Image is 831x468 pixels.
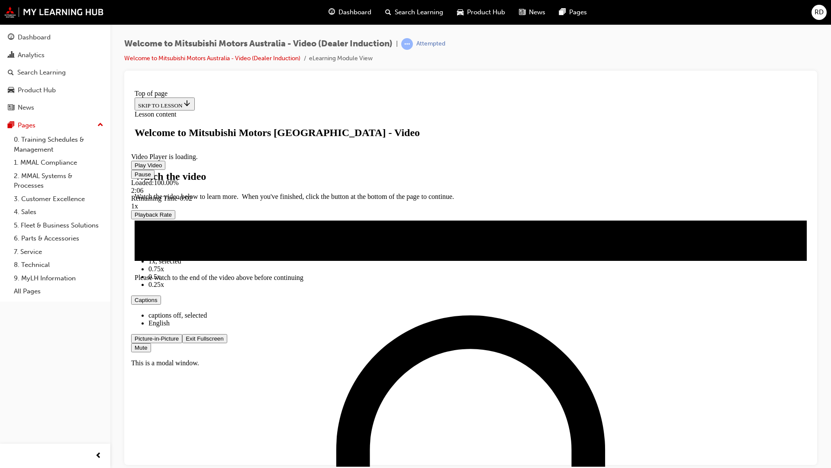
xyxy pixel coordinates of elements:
span: Welcome to Mitsubishi Motors Australia - Video (Dealer Induction) [124,39,393,49]
span: news-icon [519,7,525,18]
a: 2. MMAL Systems & Processes [10,169,107,192]
span: chart-icon [8,52,14,59]
a: Welcome to Mitsubishi Motors Australia - Video (Dealer Induction) [124,55,300,62]
span: news-icon [8,104,14,112]
button: Pages [3,117,107,133]
a: 9. MyLH Information [10,272,107,285]
div: Search Learning [17,68,66,78]
span: learningRecordVerb_ATTEMPT-icon [401,38,413,50]
div: Attempted [416,40,445,48]
a: Analytics [3,47,107,63]
a: 3. Customer Excellence [10,192,107,206]
button: RD [812,5,827,20]
span: search-icon [8,69,14,77]
li: eLearning Module View [309,54,373,64]
span: up-icon [97,120,103,131]
span: Product Hub [467,7,505,17]
a: 1. MMAL Compliance [10,156,107,169]
a: car-iconProduct Hub [450,3,512,21]
a: guage-iconDashboard [322,3,378,21]
a: Dashboard [3,29,107,45]
a: 6. Parts & Accessories [10,232,107,245]
span: prev-icon [95,451,102,461]
span: News [529,7,545,17]
span: | [396,39,398,49]
span: pages-icon [559,7,566,18]
a: 0. Training Schedules & Management [10,133,107,156]
span: Dashboard [338,7,371,17]
span: guage-icon [8,34,14,42]
div: Video player [21,154,658,155]
a: Product Hub [3,82,107,98]
span: guage-icon [329,7,335,18]
div: Analytics [18,50,45,60]
span: RD [815,7,824,17]
button: DashboardAnalyticsSearch LearningProduct HubNews [3,28,107,117]
span: car-icon [457,7,464,18]
span: search-icon [385,7,391,18]
a: pages-iconPages [552,3,594,21]
div: Pages [18,120,35,130]
span: pages-icon [8,122,14,130]
span: Search Learning [395,7,443,17]
span: Pages [569,7,587,17]
a: News [3,100,107,116]
a: 8. Technical [10,258,107,272]
div: Product Hub [18,85,56,95]
a: news-iconNews [512,3,552,21]
a: search-iconSearch Learning [378,3,450,21]
div: News [18,103,34,113]
a: 5. Fleet & Business Solutions [10,219,107,232]
img: mmal [4,6,104,18]
div: Dashboard [18,32,51,42]
a: 7. Service [10,245,107,259]
a: 4. Sales [10,205,107,219]
span: car-icon [8,87,14,94]
a: All Pages [10,285,107,298]
a: Search Learning [3,65,107,81]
